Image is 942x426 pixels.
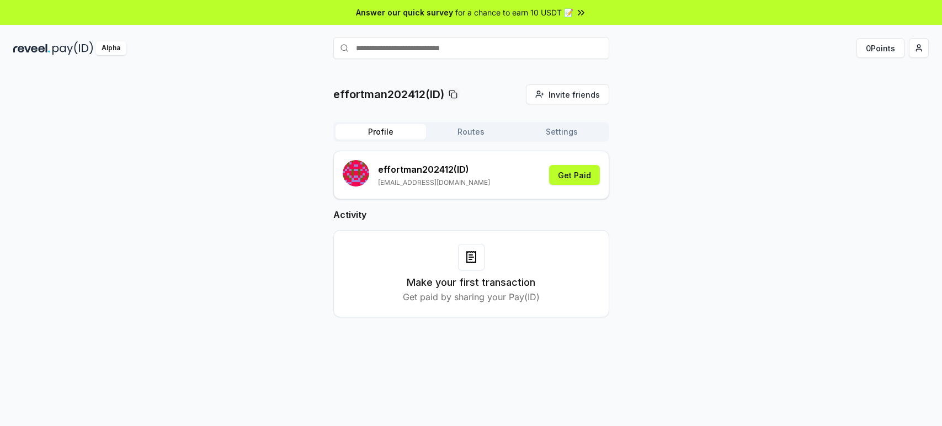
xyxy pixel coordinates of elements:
h3: Make your first transaction [407,275,535,290]
p: effortman202412 (ID) [378,163,490,176]
p: effortman202412(ID) [333,87,444,102]
button: Get Paid [549,165,600,185]
span: Answer our quick survey [356,7,453,18]
button: 0Points [856,38,904,58]
button: Profile [336,124,426,140]
img: reveel_dark [13,41,50,55]
p: Get paid by sharing your Pay(ID) [403,290,540,303]
p: [EMAIL_ADDRESS][DOMAIN_NAME] [378,178,490,187]
span: for a chance to earn 10 USDT 📝 [455,7,573,18]
button: Invite friends [526,84,609,104]
button: Settings [517,124,607,140]
img: pay_id [52,41,93,55]
button: Routes [426,124,517,140]
h2: Activity [333,208,609,221]
div: Alpha [95,41,126,55]
span: Invite friends [549,89,600,100]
